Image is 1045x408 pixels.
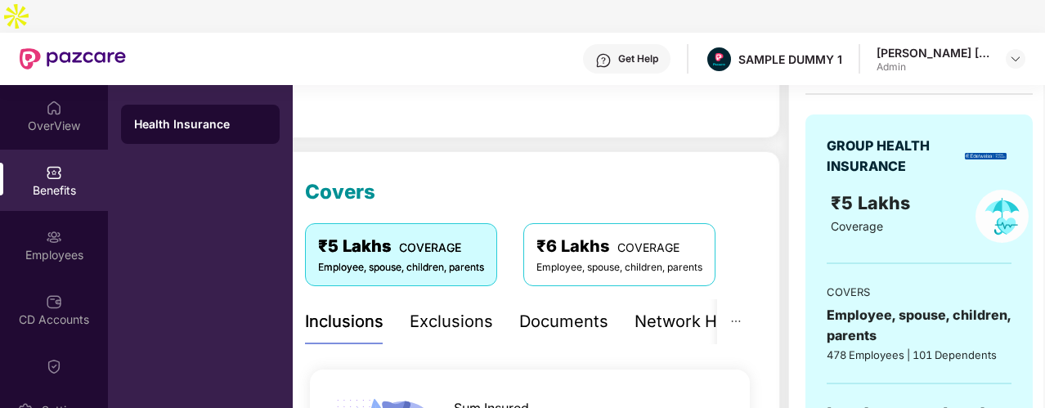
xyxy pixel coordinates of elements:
[305,180,375,204] span: Covers
[965,153,1007,159] img: insurerLogo
[617,240,679,254] span: COVERAGE
[399,240,461,254] span: COVERAGE
[975,190,1029,243] img: policyIcon
[20,48,126,69] img: New Pazcare Logo
[831,219,883,233] span: Coverage
[827,284,1011,300] div: COVERS
[46,229,62,245] img: svg+xml;base64,PHN2ZyBpZD0iRW1wbG95ZWVzIiB4bWxucz0iaHR0cDovL3d3dy53My5vcmcvMjAwMC9zdmciIHdpZHRoPS...
[877,45,991,61] div: [PERSON_NAME] [PERSON_NAME]
[877,61,991,74] div: Admin
[46,100,62,116] img: svg+xml;base64,PHN2ZyBpZD0iSG9tZSIgeG1sbnM9Imh0dHA6Ly93d3cudzMub3JnLzIwMDAvc3ZnIiB3aWR0aD0iMjAiIG...
[595,52,612,69] img: svg+xml;base64,PHN2ZyBpZD0iSGVscC0zMngzMiIgeG1sbnM9Imh0dHA6Ly93d3cudzMub3JnLzIwMDAvc3ZnIiB3aWR0aD...
[318,234,484,259] div: ₹5 Lakhs
[730,316,742,327] span: ellipsis
[618,52,658,65] div: Get Help
[536,234,702,259] div: ₹6 Lakhs
[519,309,608,334] div: Documents
[738,52,842,67] div: SAMPLE DUMMY 1
[827,347,1011,363] div: 478 Employees | 101 Dependents
[536,260,702,276] div: Employee, spouse, children, parents
[831,192,915,213] span: ₹5 Lakhs
[46,294,62,310] img: svg+xml;base64,PHN2ZyBpZD0iQ0RfQWNjb3VudHMiIGRhdGEtbmFtZT0iQ0QgQWNjb3VudHMiIHhtbG5zPSJodHRwOi8vd3...
[46,358,62,374] img: svg+xml;base64,PHN2ZyBpZD0iQ2xhaW0iIHhtbG5zPSJodHRwOi8vd3d3LnczLm9yZy8yMDAwL3N2ZyIgd2lkdGg9IjIwIi...
[827,136,959,177] div: GROUP HEALTH INSURANCE
[46,164,62,181] img: svg+xml;base64,PHN2ZyBpZD0iQmVuZWZpdHMiIHhtbG5zPSJodHRwOi8vd3d3LnczLm9yZy8yMDAwL3N2ZyIgd2lkdGg9Ij...
[410,309,493,334] div: Exclusions
[717,299,755,344] button: ellipsis
[707,47,731,71] img: Pazcare_Alternative_logo-01-01.png
[318,260,484,276] div: Employee, spouse, children, parents
[1009,52,1022,65] img: svg+xml;base64,PHN2ZyBpZD0iRHJvcGRvd24tMzJ4MzIiIHhtbG5zPSJodHRwOi8vd3d3LnczLm9yZy8yMDAwL3N2ZyIgd2...
[827,305,1011,346] div: Employee, spouse, children, parents
[305,309,383,334] div: Inclusions
[635,309,778,334] div: Network Hospitals
[134,116,267,132] div: Health Insurance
